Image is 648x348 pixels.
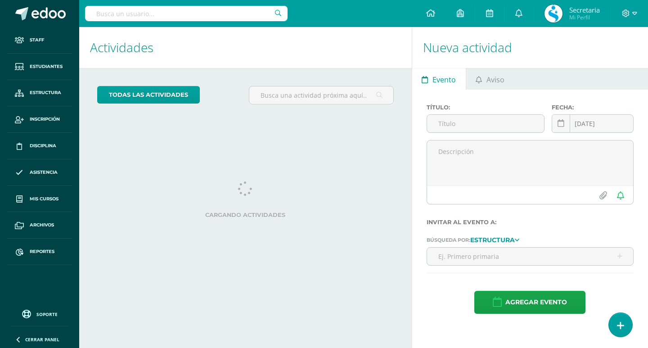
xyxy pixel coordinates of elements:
[25,336,59,343] span: Cerrar panel
[423,27,637,68] h1: Nueva actividad
[30,142,56,149] span: Disciplina
[7,212,72,239] a: Archivos
[30,63,63,70] span: Estudiantes
[7,186,72,212] a: Mis cursos
[427,219,634,226] label: Invitar al evento a:
[466,68,514,90] a: Aviso
[544,5,562,23] img: 7ca4a2cca2c7d0437e787d4b01e06a03.png
[552,104,634,111] label: Fecha:
[7,27,72,54] a: Staff
[7,54,72,80] a: Estudiantes
[432,69,456,90] span: Evento
[85,6,288,21] input: Busca un usuario...
[249,86,393,104] input: Busca una actividad próxima aquí...
[7,239,72,265] a: Reportes
[427,237,470,243] span: Búsqueda por:
[486,69,504,90] span: Aviso
[7,159,72,186] a: Asistencia
[30,221,54,229] span: Archivos
[427,104,544,111] label: Título:
[90,27,401,68] h1: Actividades
[30,195,58,203] span: Mis cursos
[412,68,466,90] a: Evento
[36,311,58,317] span: Soporte
[7,80,72,107] a: Estructura
[552,115,633,132] input: Fecha de entrega
[569,5,600,14] span: Secretaria
[474,291,585,314] button: Agregar evento
[505,291,567,313] span: Agregar evento
[30,248,54,255] span: Reportes
[97,212,394,218] label: Cargando actividades
[30,169,58,176] span: Asistencia
[7,106,72,133] a: Inscripción
[569,14,600,21] span: Mi Perfil
[470,236,515,244] strong: Estructura
[30,116,60,123] span: Inscripción
[470,236,519,243] a: Estructura
[427,248,633,265] input: Ej. Primero primaria
[11,307,68,320] a: Soporte
[30,36,44,44] span: Staff
[97,86,200,104] a: todas las Actividades
[427,115,544,132] input: Título
[30,89,61,96] span: Estructura
[7,133,72,159] a: Disciplina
